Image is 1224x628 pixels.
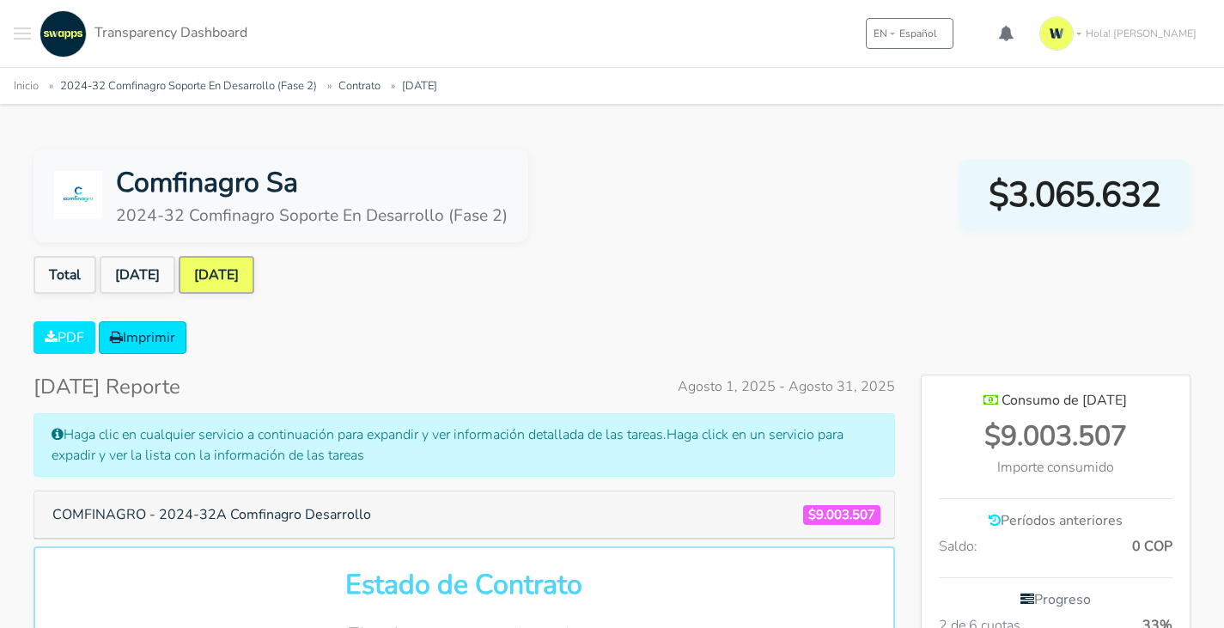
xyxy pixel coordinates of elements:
div: Importe consumido [939,457,1172,478]
button: ENEspañol [866,18,953,49]
h6: Progreso [939,592,1172,608]
div: $9.003.507 [939,416,1172,457]
a: [DATE] [179,256,254,294]
button: COMFINAGRO - 2024-32A Comfinagro Desarrollo [41,498,382,531]
div: 2024-32 Comfinagro Soporte En Desarrollo (Fase 2) [116,204,508,229]
span: $9.003.507 [803,505,880,525]
span: $3.065.632 [989,169,1160,221]
h2: Estado de Contrato [56,569,873,601]
span: Español [899,26,937,41]
a: Imprimir [99,321,186,354]
a: Inicio [14,78,39,94]
div: Comfinagro Sa [116,162,508,204]
a: Hola! [PERSON_NAME] [1032,9,1210,58]
img: isotipo-3-3e143c57.png [1039,16,1074,51]
button: Toggle navigation menu [14,10,31,58]
a: PDF [33,321,95,354]
span: Hola! [PERSON_NAME] [1086,26,1197,41]
a: [DATE] [100,256,175,294]
a: Total [33,256,96,294]
span: Consumo de [DATE] [1002,391,1127,410]
a: 2024-32 Comfinagro Soporte En Desarrollo (Fase 2) [60,78,317,94]
img: swapps-linkedin-v2.jpg [40,10,87,58]
img: Comfinagro Sa [54,171,102,219]
span: Agosto 1, 2025 - Agosto 31, 2025 [678,376,895,397]
h4: [DATE] Reporte [33,375,180,399]
div: Haga clic en cualquier servicio a continuación para expandir y ver información detallada de las t... [33,413,895,477]
a: [DATE] [402,78,437,94]
span: 0 COP [1132,536,1172,557]
a: Transparency Dashboard [35,10,247,58]
span: Saldo: [939,536,977,557]
span: Transparency Dashboard [94,23,247,42]
a: Contrato [338,78,381,94]
h6: Períodos anteriores [939,513,1172,529]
